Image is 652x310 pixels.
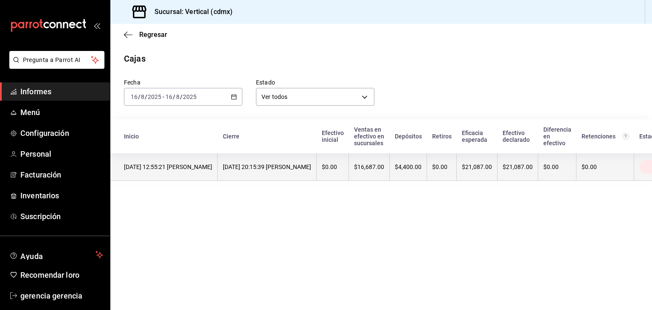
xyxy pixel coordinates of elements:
[20,291,82,300] font: gerencia gerencia
[622,133,629,140] svg: Total de retenciones de propinas registradas
[20,252,43,261] font: Ayuda
[130,93,138,100] input: --
[141,93,145,100] input: --
[543,163,559,170] font: $0.00
[223,133,239,140] font: Cierre
[322,163,337,170] font: $0.00
[20,129,69,138] font: Configuración
[124,133,139,140] font: Inicio
[20,170,61,179] font: Facturación
[124,31,167,39] button: Regresar
[180,93,183,100] font: /
[124,79,141,86] font: Fecha
[20,87,51,96] font: Informes
[20,271,79,279] font: Recomendar loro
[176,93,180,100] input: --
[20,108,40,117] font: Menú
[183,93,197,100] input: ----
[20,212,61,221] font: Suscripción
[432,133,452,140] font: Retiros
[6,62,104,70] a: Pregunta a Parrot AI
[23,56,81,63] font: Pregunta a Parrot AI
[354,163,384,170] font: $16,687.00
[124,163,212,170] font: [DATE] 12:55:21 [PERSON_NAME]
[395,133,422,140] font: Depósitos
[503,163,533,170] font: $21,087.00
[256,79,275,86] font: Estado
[20,191,59,200] font: Inventarios
[354,126,384,147] font: Ventas en efectivo en sucursales
[322,130,344,143] font: Efectivo inicial
[124,54,146,64] font: Cajas
[462,163,492,170] font: $21,087.00
[93,22,100,29] button: abrir_cajón_menú
[163,93,164,100] font: -
[173,93,175,100] font: /
[582,163,597,170] font: $0.00
[261,93,287,100] font: Ver todos
[503,130,530,143] font: Efectivo declarado
[20,149,51,158] font: Personal
[165,93,173,100] input: --
[138,93,141,100] font: /
[432,163,447,170] font: $0.00
[147,93,162,100] input: ----
[223,163,311,170] font: [DATE] 20:15:39 [PERSON_NAME]
[9,51,104,69] button: Pregunta a Parrot AI
[582,133,615,140] font: Retenciones
[139,31,167,39] font: Regresar
[395,163,422,170] font: $4,400.00
[543,126,571,147] font: Diferencia en efectivo
[462,130,487,143] font: Eficacia esperada
[145,93,147,100] font: /
[155,8,233,16] font: Sucursal: Vertical (cdmx)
